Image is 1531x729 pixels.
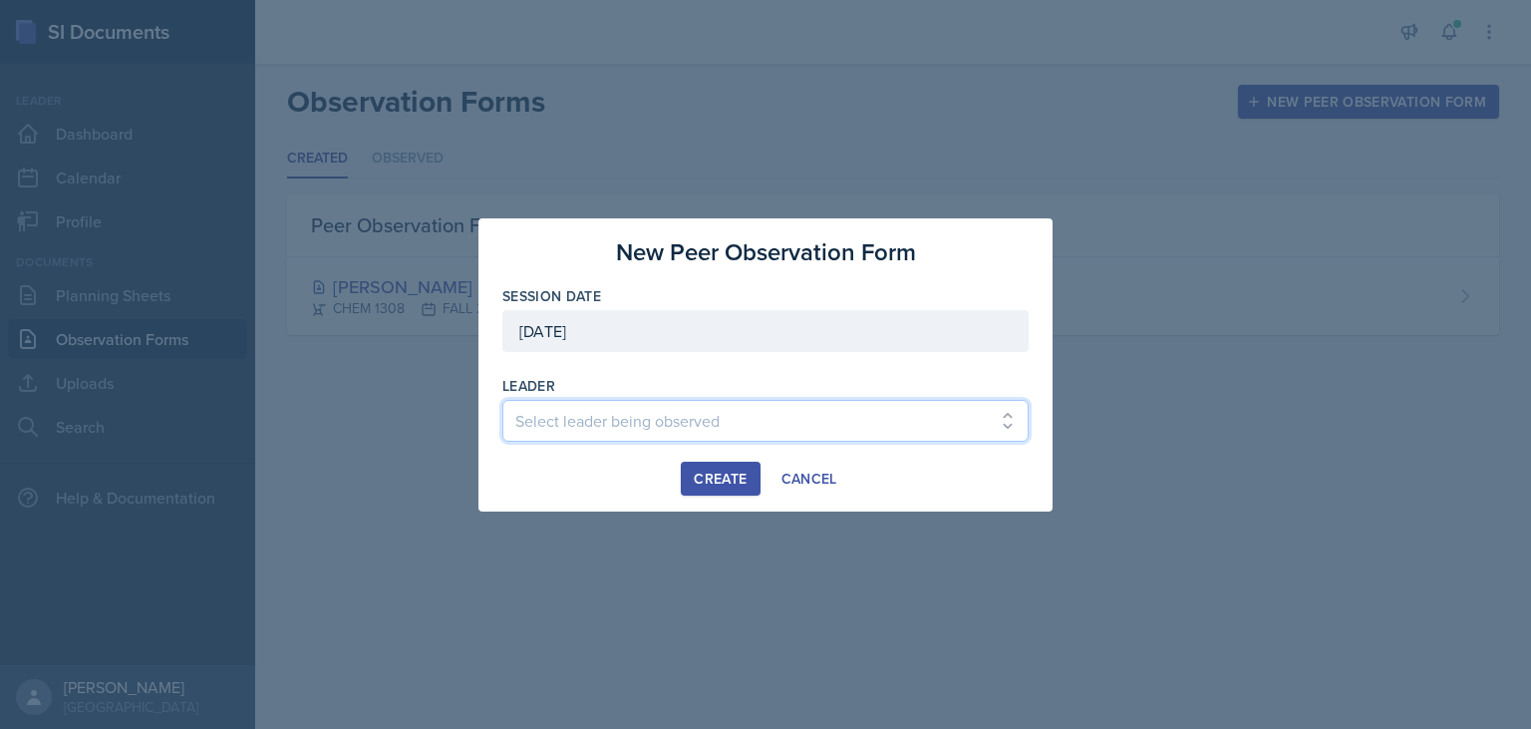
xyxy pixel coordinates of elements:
[694,471,747,487] div: Create
[768,462,850,496] button: Cancel
[502,286,601,306] label: Session Date
[781,471,837,487] div: Cancel
[616,234,916,270] h3: New Peer Observation Form
[681,462,760,496] button: Create
[502,376,555,396] label: leader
